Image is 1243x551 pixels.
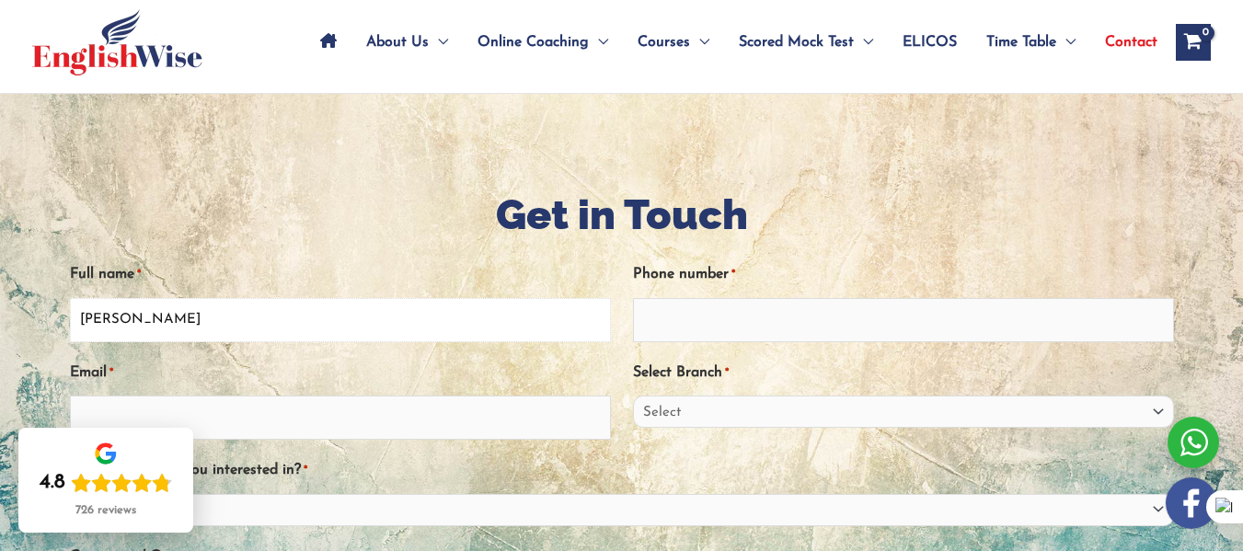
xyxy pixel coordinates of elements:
[75,503,136,518] div: 726 reviews
[986,10,1056,75] span: Time Table
[972,10,1090,75] a: Time TableMenu Toggle
[40,470,65,496] div: 4.8
[305,10,1157,75] nav: Site Navigation: Main Menu
[366,10,429,75] span: About Us
[739,10,854,75] span: Scored Mock Test
[1056,10,1076,75] span: Menu Toggle
[40,470,172,496] div: Rating: 4.8 out of 5
[463,10,623,75] a: Online CoachingMenu Toggle
[1166,477,1217,529] img: white-facebook.png
[429,10,448,75] span: Menu Toggle
[351,10,463,75] a: About UsMenu Toggle
[888,10,972,75] a: ELICOS
[638,10,690,75] span: Courses
[724,10,888,75] a: Scored Mock TestMenu Toggle
[478,10,589,75] span: Online Coaching
[903,10,957,75] span: ELICOS
[70,455,307,486] label: What course are you interested in?
[690,10,709,75] span: Menu Toggle
[1176,24,1211,61] a: View Shopping Cart, empty
[70,259,141,290] label: Full name
[854,10,873,75] span: Menu Toggle
[623,10,724,75] a: CoursesMenu Toggle
[589,10,608,75] span: Menu Toggle
[1105,10,1157,75] span: Contact
[633,259,735,290] label: Phone number
[633,358,729,388] label: Select Branch
[70,186,1174,244] h1: Get in Touch
[1090,10,1157,75] a: Contact
[32,9,202,75] img: cropped-ew-logo
[70,358,113,388] label: Email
